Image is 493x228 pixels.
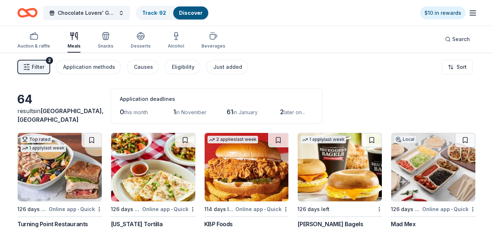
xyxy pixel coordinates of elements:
[457,63,467,71] span: Sort
[17,107,104,123] span: in
[171,206,173,212] span: •
[134,63,153,71] div: Causes
[17,205,47,214] div: 126 days left
[21,144,66,152] div: 1 apply last week
[111,133,195,201] img: Image for California Tortilla
[17,43,50,49] div: Auction & raffle
[227,108,233,116] span: 61
[208,136,258,143] div: 2 applies last week
[17,29,50,53] button: Auction & raffle
[127,60,159,74] button: Causes
[67,29,80,53] button: Meals
[120,108,124,116] span: 0
[235,205,289,214] div: Online app Quick
[179,10,202,16] a: Discover
[422,205,476,214] div: Online app Quick
[17,92,102,107] div: 64
[420,6,466,19] a: $10 in rewards
[298,133,382,201] img: Image for Bruegger's Bagels
[98,43,113,49] div: Snacks
[136,6,209,20] button: Track· 92Discover
[206,60,248,74] button: Just added
[442,60,473,74] button: Sort
[17,4,38,21] a: Home
[391,205,421,214] div: 126 days left
[172,63,195,71] div: Eligibility
[142,10,166,16] a: Track· 92
[301,136,346,143] div: 1 apply last week
[17,60,50,74] button: Filter2
[63,63,115,71] div: Application methods
[394,136,416,143] div: Local
[201,29,225,53] button: Beverages
[168,29,184,53] button: Alcohol
[297,205,330,214] div: 126 days left
[201,43,225,49] div: Beverages
[17,107,102,124] div: results
[168,43,184,49] div: Alcohol
[284,109,305,115] span: later on...
[46,57,53,64] div: 2
[213,63,242,71] div: Just added
[21,136,52,143] div: Top rated
[280,108,284,116] span: 2
[173,108,176,116] span: 1
[205,133,289,201] img: Image for KBP Foods
[124,109,148,115] span: this month
[452,35,470,44] span: Search
[111,205,141,214] div: 126 days left
[32,63,44,71] span: Filter
[56,60,121,74] button: Application methods
[176,109,206,115] span: in November
[451,206,453,212] span: •
[131,29,150,53] button: Desserts
[131,43,150,49] div: Desserts
[43,6,130,20] button: Chocolate Lovers' Gala
[233,109,258,115] span: in January
[165,60,200,74] button: Eligibility
[49,205,102,214] div: Online app Quick
[391,133,475,201] img: Image for Mad Mex
[264,206,266,212] span: •
[58,9,115,17] span: Chocolate Lovers' Gala
[98,29,113,53] button: Snacks
[204,205,234,214] div: 114 days left
[78,206,79,212] span: •
[120,95,313,103] div: Application deadlines
[17,107,104,123] span: [GEOGRAPHIC_DATA], [GEOGRAPHIC_DATA]
[142,205,196,214] div: Online app Quick
[18,133,102,201] img: Image for Turning Point Restaurants
[439,32,476,46] button: Search
[67,43,80,49] div: Meals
